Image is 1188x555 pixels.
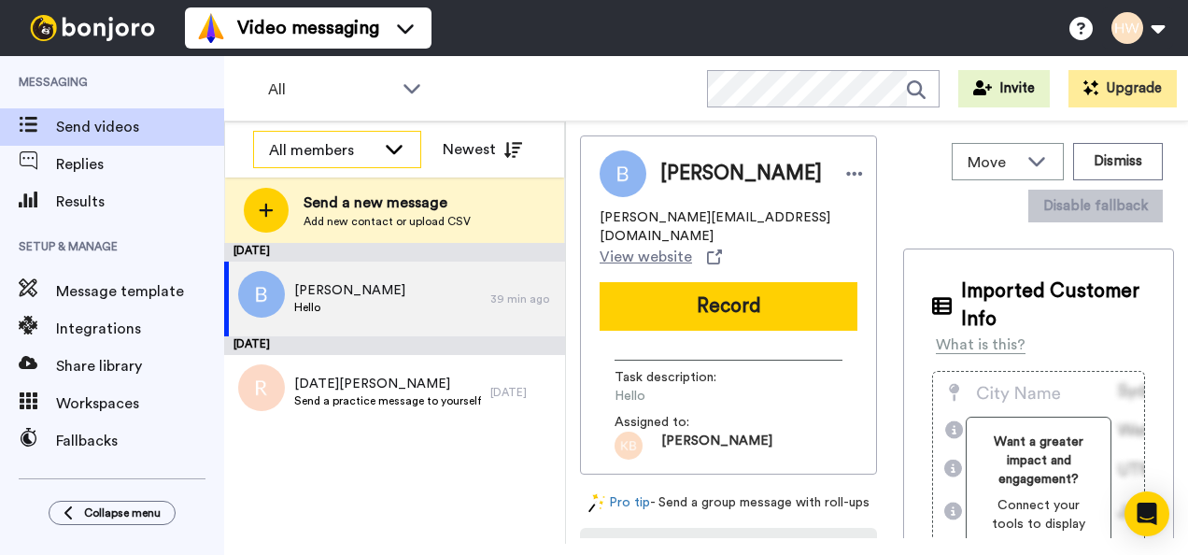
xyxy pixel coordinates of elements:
img: r.png [238,364,285,411]
img: vm-color.svg [196,13,226,43]
span: Video messaging [237,15,379,41]
a: Pro tip [588,493,650,513]
span: Add new contact or upload CSV [304,214,471,229]
span: Assigned to: [615,413,745,432]
span: Fallbacks [56,430,224,452]
span: [PERSON_NAME][EMAIL_ADDRESS][DOMAIN_NAME] [600,208,857,246]
img: bj-logo-header-white.svg [22,15,163,41]
span: Hello [294,300,405,315]
div: - Send a group message with roll-ups [580,493,877,513]
button: Record [600,282,857,331]
span: Hello [615,387,792,406]
button: Invite [958,70,1050,107]
span: Workspaces [56,392,224,415]
span: Results [56,191,224,213]
div: Open Intercom Messenger [1124,491,1169,536]
button: Newest [429,131,536,168]
span: Message template [56,280,224,303]
span: Want a greater impact and engagement? [982,433,1095,489]
div: [DATE] [490,385,556,400]
span: Integrations [56,318,224,340]
button: Collapse menu [49,501,176,525]
button: Dismiss [1073,143,1163,180]
span: Move [968,151,1018,174]
img: Image of Benson [600,150,646,197]
img: magic-wand.svg [588,493,605,513]
button: Upgrade [1068,70,1177,107]
div: [DATE] [224,243,565,262]
div: All members [269,139,375,162]
span: All [268,78,393,101]
span: [PERSON_NAME] [660,160,822,188]
span: Collapse menu [84,505,161,520]
img: kb.png [615,432,643,460]
span: Task description : [615,368,745,387]
span: Replies [56,153,224,176]
div: 39 min ago [490,292,556,306]
span: Send a practice message to yourself [294,393,481,408]
img: b.png [238,271,285,318]
button: Disable fallback [1028,190,1163,222]
span: [PERSON_NAME] [294,281,405,300]
span: Share library [56,355,224,377]
div: [DATE] [224,336,565,355]
div: What is this? [936,334,1025,356]
span: [DATE][PERSON_NAME] [294,375,481,393]
span: Imported Customer Info [961,277,1145,334]
span: Send a new message [304,192,471,214]
span: [PERSON_NAME] [661,432,772,460]
span: Send videos [56,116,224,138]
a: View website [600,246,722,268]
span: View website [600,246,692,268]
